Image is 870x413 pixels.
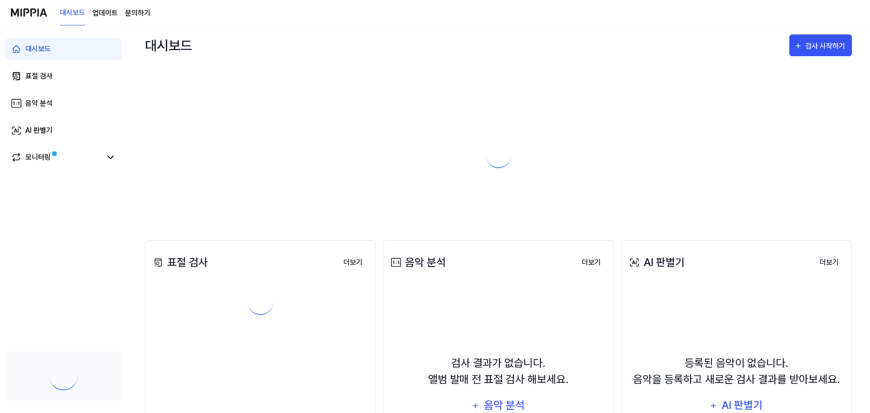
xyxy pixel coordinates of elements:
[25,152,51,163] div: 모니터링
[5,120,121,141] a: AI 판별기
[11,152,101,163] a: 모니터링
[812,253,846,272] button: 더보기
[789,34,852,56] button: 검사 시작하기
[627,254,685,271] div: AI 판별기
[125,8,150,19] a: 문의하기
[5,92,121,114] a: 음악 분석
[92,8,118,19] a: 업데이트
[575,253,608,272] button: 더보기
[60,0,85,25] a: 대시보드
[145,34,192,56] div: 대시보드
[5,65,121,87] a: 표절 검사
[25,125,53,136] div: AI 판별기
[428,355,569,388] div: 검사 결과가 없습니다. 앨범 발매 전 표절 검사 해보세요.
[336,253,370,272] button: 더보기
[25,98,53,109] div: 음악 분석
[805,40,847,52] div: 검사 시작하기
[25,44,51,54] div: 대시보드
[633,355,840,388] div: 등록된 음악이 없습니다. 음악을 등록하고 새로운 검사 결과를 받아보세요.
[25,71,53,82] div: 표절 검사
[151,254,208,271] div: 표절 검사
[5,38,121,60] a: 대시보드
[389,254,446,271] div: 음악 분석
